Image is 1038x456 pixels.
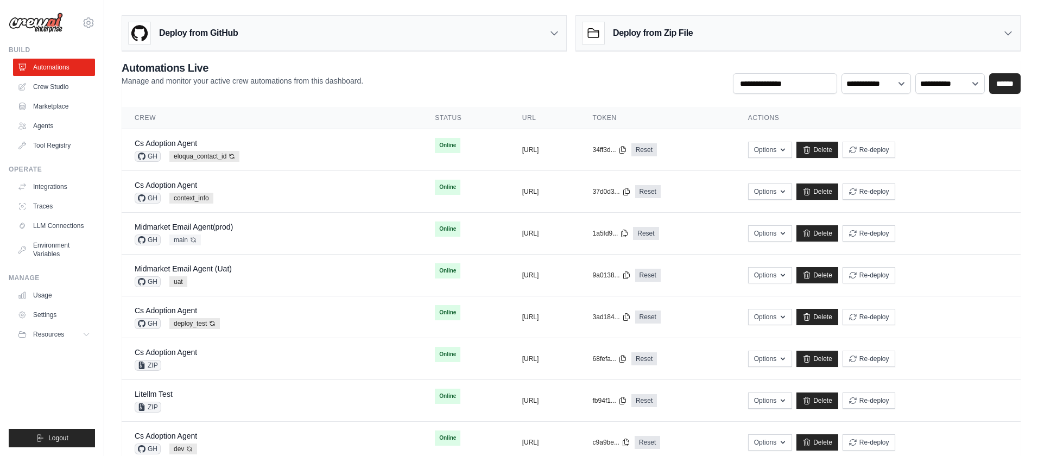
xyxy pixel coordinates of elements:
a: Crew Studio [13,78,95,96]
a: Reset [635,311,661,324]
span: Online [435,263,460,278]
div: Operate [9,165,95,174]
a: Delete [796,309,838,325]
div: Build [9,46,95,54]
span: Logout [48,434,68,442]
th: Actions [735,107,1021,129]
span: ZIP [135,360,161,371]
button: Re-deploy [843,142,895,158]
button: 34ff3d... [593,145,627,154]
a: LLM Connections [13,217,95,235]
a: Midmarket Email Agent (Uat) [135,264,232,273]
a: Agents [13,117,95,135]
button: Re-deploy [843,225,895,242]
span: GH [135,318,161,329]
button: fb94f1... [593,396,627,405]
a: Reset [631,143,657,156]
span: Online [435,389,460,404]
a: Delete [796,225,838,242]
span: Online [435,180,460,195]
span: main [169,235,201,245]
button: 68fefa... [593,354,627,363]
button: Re-deploy [843,351,895,367]
a: Traces [13,198,95,215]
a: Integrations [13,178,95,195]
a: Reset [631,394,657,407]
span: GH [135,276,161,287]
span: GH [135,193,161,204]
button: Re-deploy [843,309,895,325]
button: 3ad184... [593,313,631,321]
button: Re-deploy [843,183,895,200]
a: Reset [635,185,661,198]
button: 9a0138... [593,271,631,280]
a: Delete [796,267,838,283]
button: c9a9be... [593,438,630,447]
a: Usage [13,287,95,304]
span: GH [135,151,161,162]
a: Cs Adoption Agent [135,139,197,148]
a: Delete [796,183,838,200]
span: Online [435,430,460,446]
a: Midmarket Email Agent(prod) [135,223,233,231]
button: Options [748,434,792,451]
span: context_info [169,193,213,204]
a: Cs Adoption Agent [135,432,197,440]
button: Options [748,392,792,409]
th: URL [509,107,580,129]
span: Online [435,347,460,362]
a: Delete [796,392,838,409]
th: Status [422,107,509,129]
h3: Deploy from GitHub [159,27,238,40]
a: Delete [796,351,838,367]
a: Cs Adoption Agent [135,181,197,189]
div: Manage [9,274,95,282]
span: dev [169,444,197,454]
button: Re-deploy [843,434,895,451]
span: ZIP [135,402,161,413]
button: Logout [9,429,95,447]
span: Online [435,138,460,153]
span: Resources [33,330,64,339]
button: Options [748,351,792,367]
span: deploy_test [169,318,220,329]
button: 1a5fd9... [593,229,629,238]
a: Litellm Test [135,390,173,398]
button: Resources [13,326,95,343]
button: Options [748,225,792,242]
a: Delete [796,142,838,158]
a: Reset [633,227,659,240]
th: Crew [122,107,422,129]
span: eloqua_contact_id [169,151,239,162]
a: Settings [13,306,95,324]
p: Manage and monitor your active crew automations from this dashboard. [122,75,363,86]
button: Options [748,183,792,200]
button: Options [748,309,792,325]
a: Cs Adoption Agent [135,306,197,315]
span: Online [435,305,460,320]
button: Re-deploy [843,392,895,409]
h2: Automations Live [122,60,363,75]
img: Logo [9,12,63,33]
a: Tool Registry [13,137,95,154]
a: Environment Variables [13,237,95,263]
img: GitHub Logo [129,22,150,44]
button: 37d0d3... [593,187,631,196]
a: Automations [13,59,95,76]
button: Options [748,267,792,283]
a: Reset [635,269,661,282]
button: Options [748,142,792,158]
a: Marketplace [13,98,95,115]
span: GH [135,444,161,454]
a: Reset [631,352,657,365]
span: Online [435,221,460,237]
th: Token [580,107,735,129]
a: Delete [796,434,838,451]
span: uat [169,276,187,287]
h3: Deploy from Zip File [613,27,693,40]
a: Cs Adoption Agent [135,348,197,357]
button: Re-deploy [843,267,895,283]
span: GH [135,235,161,245]
a: Reset [635,436,660,449]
